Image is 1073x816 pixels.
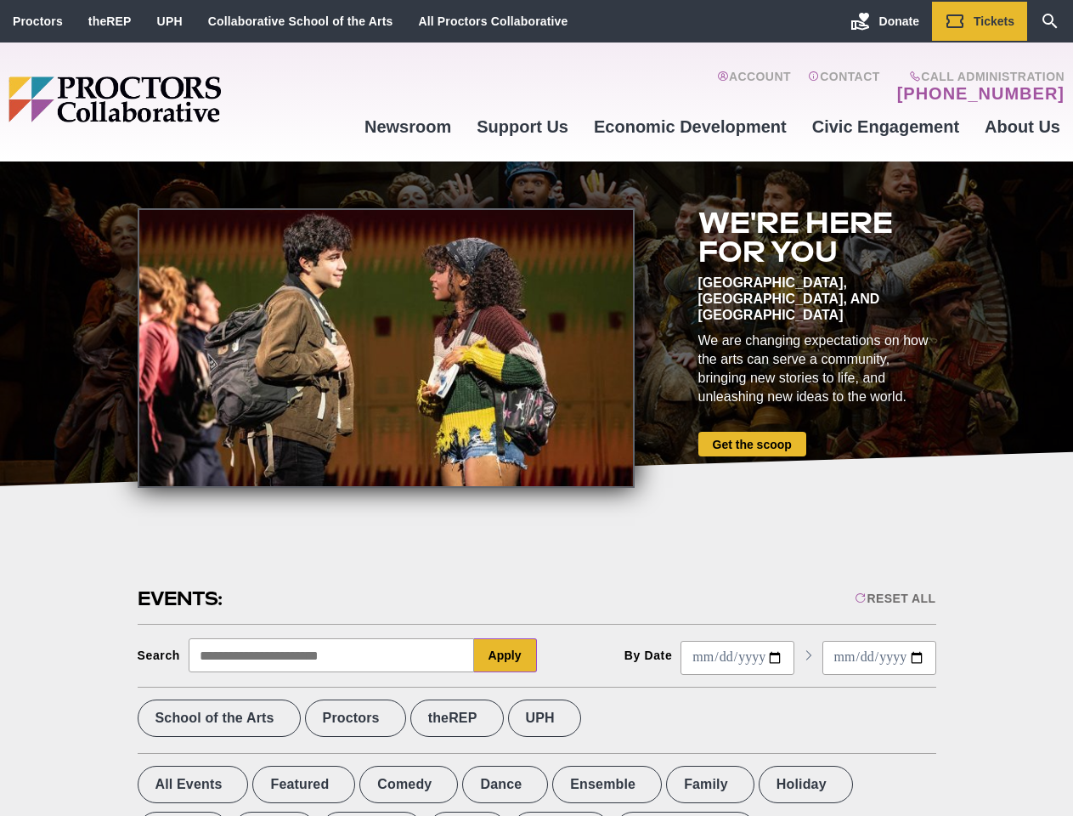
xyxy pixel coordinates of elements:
a: [PHONE_NUMBER] [897,83,1065,104]
span: Donate [879,14,919,28]
label: Comedy [359,766,458,803]
span: Call Administration [892,70,1065,83]
div: Search [138,649,181,662]
a: Civic Engagement [799,104,972,150]
label: Featured [252,766,355,803]
label: UPH [508,700,581,737]
a: Contact [808,70,880,104]
a: Proctors [13,14,63,28]
div: Reset All [855,592,935,605]
div: We are changing expectations on how the arts can serve a community, bringing new stories to life,... [698,331,936,406]
label: All Events [138,766,249,803]
a: All Proctors Collaborative [418,14,568,28]
label: theREP [410,700,504,737]
a: Donate [838,2,932,41]
label: Holiday [759,766,853,803]
a: Get the scoop [698,432,806,456]
label: Family [666,766,754,803]
h2: Events: [138,586,225,612]
a: Tickets [932,2,1027,41]
a: Support Us [464,104,581,150]
span: Tickets [974,14,1014,28]
button: Apply [474,638,537,672]
a: Economic Development [581,104,799,150]
a: Collaborative School of the Arts [208,14,393,28]
img: Proctors logo [8,76,352,122]
a: Newsroom [352,104,464,150]
a: Account [717,70,791,104]
div: [GEOGRAPHIC_DATA], [GEOGRAPHIC_DATA], and [GEOGRAPHIC_DATA] [698,275,936,323]
a: theREP [88,14,132,28]
label: Dance [462,766,548,803]
label: School of the Arts [138,700,301,737]
div: By Date [624,649,673,662]
label: Ensemble [552,766,662,803]
label: Proctors [305,700,406,737]
a: UPH [157,14,183,28]
a: About Us [972,104,1073,150]
a: Search [1027,2,1073,41]
h2: We're here for you [698,208,936,266]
